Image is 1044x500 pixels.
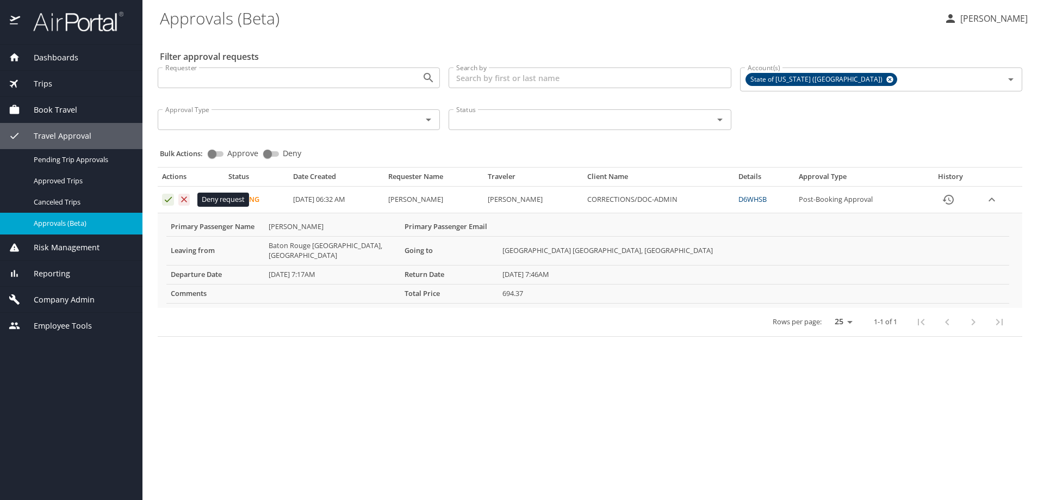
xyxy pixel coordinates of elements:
[160,1,935,35] h1: Approvals (Beta)
[384,172,483,186] th: Requester Name
[384,187,483,213] td: [PERSON_NAME]
[20,52,78,64] span: Dashboards
[738,194,767,204] a: D6WHSB
[922,172,979,186] th: History
[34,176,129,186] span: Approved Trips
[826,313,856,330] select: rows per page
[583,187,734,213] td: CORRECTIONS/DOC-ADMIN
[34,197,129,207] span: Canceled Trips
[10,11,21,32] img: icon-airportal.png
[400,236,498,265] th: Going to
[935,187,961,213] button: History
[957,12,1028,25] p: [PERSON_NAME]
[20,130,91,142] span: Travel Approval
[160,48,259,65] h2: Filter approval requests
[166,218,264,236] th: Primary Passenger Name
[745,73,897,86] div: State of [US_STATE] ([GEOGRAPHIC_DATA])
[264,236,400,265] td: Baton Rouge [GEOGRAPHIC_DATA], [GEOGRAPHIC_DATA]
[874,318,897,325] p: 1-1 of 1
[483,187,583,213] td: [PERSON_NAME]
[264,265,400,284] td: [DATE] 7:17AM
[264,218,400,236] td: [PERSON_NAME]
[984,192,1000,208] button: expand row
[166,265,264,284] th: Departure Date
[1003,72,1018,87] button: Open
[794,172,922,186] th: Approval Type
[734,172,794,186] th: Details
[400,265,498,284] th: Return Date
[20,268,70,280] span: Reporting
[712,112,728,127] button: Open
[283,150,301,157] span: Deny
[773,318,822,325] p: Rows per page:
[162,194,174,206] button: Approve request
[940,9,1032,28] button: [PERSON_NAME]
[166,236,264,265] th: Leaving from
[498,236,1009,265] td: [GEOGRAPHIC_DATA] [GEOGRAPHIC_DATA], [GEOGRAPHIC_DATA]
[166,284,264,303] th: Comments
[289,187,384,213] td: [DATE] 06:32 AM
[794,187,922,213] td: Post-Booking Approval
[160,149,212,158] p: Bulk Actions:
[400,284,498,303] th: Total Price
[224,187,289,213] td: Pending
[421,70,436,85] button: Open
[20,320,92,332] span: Employee Tools
[20,294,95,306] span: Company Admin
[34,155,129,165] span: Pending Trip Approvals
[224,172,289,186] th: Status
[498,265,1009,284] td: [DATE] 7:46AM
[449,67,731,88] input: Search by first or last name
[21,11,123,32] img: airportal-logo.png
[400,218,498,236] th: Primary Passenger Email
[20,104,77,116] span: Book Travel
[20,78,52,90] span: Trips
[746,74,889,85] span: State of [US_STATE] ([GEOGRAPHIC_DATA])
[20,242,100,254] span: Risk Management
[421,112,436,127] button: Open
[227,150,258,157] span: Approve
[483,172,583,186] th: Traveler
[289,172,384,186] th: Date Created
[158,172,1022,336] table: Approval table
[498,284,1009,303] td: 694.37
[166,218,1009,304] table: More info for approvals
[158,172,224,186] th: Actions
[583,172,734,186] th: Client Name
[34,218,129,229] span: Approvals (Beta)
